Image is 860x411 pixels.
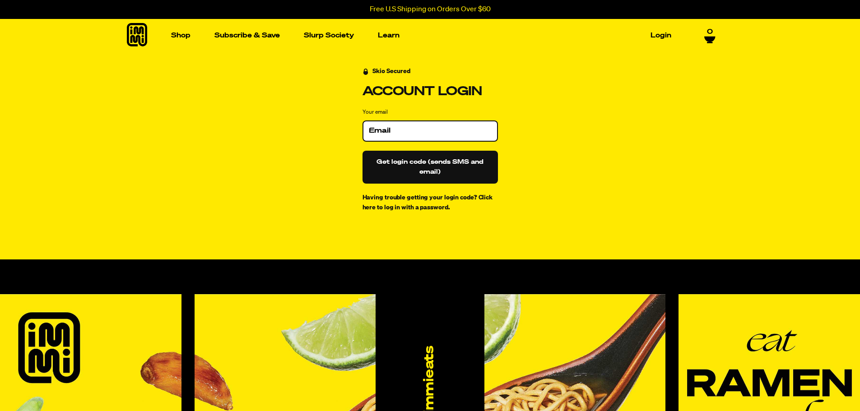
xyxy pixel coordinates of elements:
a: Slurp Society [300,28,358,42]
div: Your email [363,108,498,117]
a: Login [647,28,675,42]
svg: Security [363,69,369,75]
a: Having trouble getting your login code? Click here to log in with a password. [363,194,493,211]
nav: Main navigation [167,19,675,52]
a: Learn [374,28,403,42]
div: Skio Secured [372,66,410,76]
a: Shop [167,28,194,42]
a: 0 [704,28,716,43]
h2: Account Login [363,84,498,99]
a: Subscribe & Save [211,28,284,42]
span: 0 [707,28,713,36]
button: Get login code (sends SMS and email) [363,151,498,184]
input: Your email input field [369,126,492,135]
a: Skio Secured [363,66,410,83]
p: Free U.S Shipping on Orders Over $60 [370,5,491,14]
